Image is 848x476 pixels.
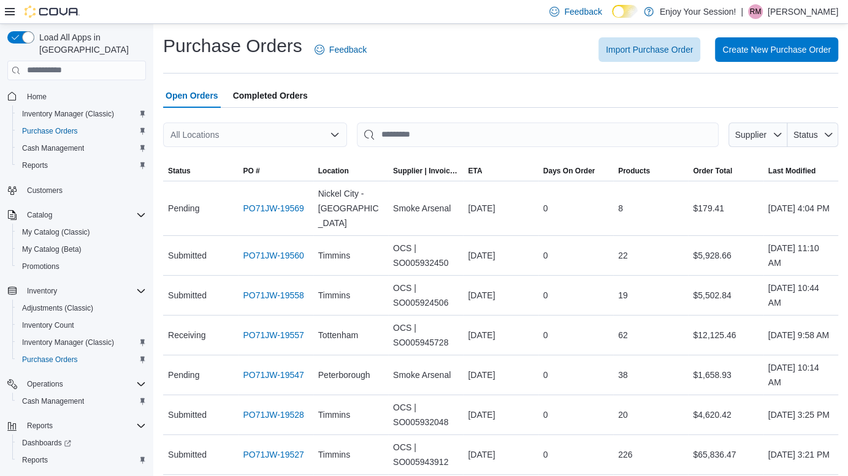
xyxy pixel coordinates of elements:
[543,288,548,303] span: 0
[543,368,548,382] span: 0
[688,243,763,268] div: $5,928.66
[564,6,602,18] span: Feedback
[12,334,151,351] button: Inventory Manager (Classic)
[17,318,146,333] span: Inventory Count
[357,123,719,147] input: This is a search bar. After typing your query, hit enter to filter the results lower in the page.
[318,248,350,263] span: Timmins
[22,355,78,365] span: Purchase Orders
[22,183,67,198] a: Customers
[618,447,632,462] span: 226
[17,352,146,367] span: Purchase Orders
[313,161,388,181] button: Location
[329,43,367,56] span: Feedback
[463,402,538,427] div: [DATE]
[17,242,146,257] span: My Catalog (Beta)
[763,196,838,221] div: [DATE] 4:04 PM
[543,201,548,216] span: 0
[748,4,763,19] div: Randee Monahan
[22,208,57,222] button: Catalog
[17,107,146,121] span: Inventory Manager (Classic)
[17,259,146,274] span: Promotions
[22,227,90,237] span: My Catalog (Classic)
[17,394,89,409] a: Cash Management
[463,283,538,308] div: [DATE]
[543,248,548,263] span: 0
[543,328,548,342] span: 0
[618,368,628,382] span: 38
[17,107,119,121] a: Inventory Manager (Classic)
[22,418,146,433] span: Reports
[12,258,151,275] button: Promotions
[688,442,763,467] div: $65,836.47
[2,88,151,105] button: Home
[17,394,146,409] span: Cash Management
[750,4,762,19] span: RM
[463,243,538,268] div: [DATE]
[463,196,538,221] div: [DATE]
[17,158,53,173] a: Reports
[463,442,538,467] div: [DATE]
[763,236,838,275] div: [DATE] 11:10 AM
[318,328,358,342] span: Tottenham
[243,407,304,422] a: PO71JW-19528
[27,379,63,389] span: Operations
[2,206,151,224] button: Catalog
[688,402,763,427] div: $4,620.42
[17,242,86,257] a: My Catalog (Beta)
[388,395,463,434] div: OCS | SO005932048
[318,447,350,462] span: Timmins
[388,276,463,315] div: OCS | SO005924506
[12,393,151,410] button: Cash Management
[618,201,623,216] span: 8
[22,418,58,433] button: Reports
[27,210,52,220] span: Catalog
[17,301,98,315] a: Adjustments (Classic)
[168,166,191,176] span: Status
[243,288,304,303] a: PO71JW-19558
[618,407,628,422] span: 20
[688,283,763,308] div: $5,502.84
[688,363,763,387] div: $1,658.93
[22,244,82,254] span: My Catalog (Beta)
[763,355,838,395] div: [DATE] 10:14 AM
[25,6,80,18] img: Cova
[2,181,151,199] button: Customers
[12,434,151,451] a: Dashboards
[463,363,538,387] div: [DATE]
[388,196,463,221] div: Smoke Arsenal
[166,83,218,108] span: Open Orders
[388,363,463,387] div: Smoke Arsenal
[17,453,53,467] a: Reports
[17,158,146,173] span: Reports
[17,124,83,138] a: Purchase Orders
[17,352,83,367] a: Purchase Orders
[22,89,146,104] span: Home
[538,161,613,181] button: Days On Order
[27,286,57,296] span: Inventory
[17,335,119,350] a: Inventory Manager (Classic)
[613,161,688,181] button: Products
[763,276,838,315] div: [DATE] 10:44 AM
[12,300,151,317] button: Adjustments (Classic)
[168,248,207,263] span: Submitted
[688,323,763,347] div: $12,125.46
[22,455,48,465] span: Reports
[388,435,463,474] div: OCS | SO005943912
[2,417,151,434] button: Reports
[618,166,650,176] span: Products
[793,130,818,140] span: Status
[243,166,259,176] span: PO #
[12,140,151,157] button: Cash Management
[34,31,146,56] span: Load All Apps in [GEOGRAPHIC_DATA]
[660,4,736,19] p: Enjoy Your Session!
[12,123,151,140] button: Purchase Orders
[12,451,151,469] button: Reports
[243,447,304,462] a: PO71JW-19527
[598,37,700,62] button: Import Purchase Order
[17,453,146,467] span: Reports
[163,161,238,181] button: Status
[22,338,114,347] span: Inventory Manager (Classic)
[310,37,372,62] a: Feedback
[393,166,458,176] span: Supplier | Invoice Number
[168,201,199,216] span: Pending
